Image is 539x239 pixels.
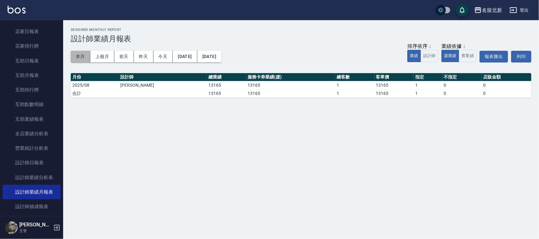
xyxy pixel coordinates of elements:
[407,43,438,50] div: 排序依序：
[374,81,414,89] td: 13165
[246,81,335,89] td: 13165
[335,89,374,97] td: 1
[507,4,531,16] button: 登出
[441,43,476,50] div: 業績依據：
[19,222,51,228] h5: [PERSON_NAME]
[119,81,207,89] td: [PERSON_NAME]
[3,83,61,97] a: 互助排行榜
[456,4,469,16] button: save
[8,6,26,14] img: Logo
[3,170,61,185] a: 設計師業績分析表
[374,89,414,97] td: 13165
[442,73,482,81] th: 不指定
[207,81,246,89] td: 13165
[3,155,61,170] a: 設計師日報表
[3,199,61,214] a: 設計師抽成報表
[119,73,207,81] th: 設計師
[482,6,502,14] div: 名留北新
[335,73,374,81] th: 總客數
[335,81,374,89] td: 1
[3,54,61,68] a: 互助日報表
[3,24,61,39] a: 店家日報表
[71,28,531,32] h2: Designer Monthly Report
[482,81,531,89] td: 0
[374,73,414,81] th: 客單價
[459,50,476,62] button: 實業績
[207,89,246,97] td: 13165
[71,73,119,81] th: 月份
[442,89,482,97] td: 0
[71,89,119,97] td: 合計
[71,73,531,98] table: a dense table
[421,50,438,62] button: 設計師
[3,141,61,155] a: 營業統計分析表
[19,228,51,234] p: 主管
[482,89,531,97] td: 0
[114,51,134,62] button: 前天
[3,185,61,199] a: 設計師業績月報表
[3,214,61,228] a: 設計師排行榜
[414,81,442,89] td: 1
[246,73,335,81] th: 服務卡券業績(虛)
[3,126,61,141] a: 全店業績分析表
[482,73,531,81] th: 店販金額
[71,51,90,62] button: 本月
[472,4,505,17] button: 名留北新
[207,73,246,81] th: 總業績
[5,221,18,234] img: Person
[90,51,114,62] button: 上個月
[441,50,459,62] button: 虛業績
[414,89,442,97] td: 1
[71,34,531,43] h3: 設計師業績月報表
[3,68,61,83] a: 互助月報表
[3,97,61,112] a: 互助點數明細
[414,73,442,81] th: 指定
[407,50,421,62] button: 業績
[134,51,153,62] button: 昨天
[3,112,61,126] a: 互助業績報表
[246,89,335,97] td: 13165
[442,81,482,89] td: 0
[197,51,221,62] button: [DATE]
[173,51,197,62] button: [DATE]
[71,81,119,89] td: 2025/08
[480,51,508,62] button: 報表匯出
[153,51,173,62] button: 今天
[3,39,61,53] a: 店家排行榜
[511,51,531,62] button: 列印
